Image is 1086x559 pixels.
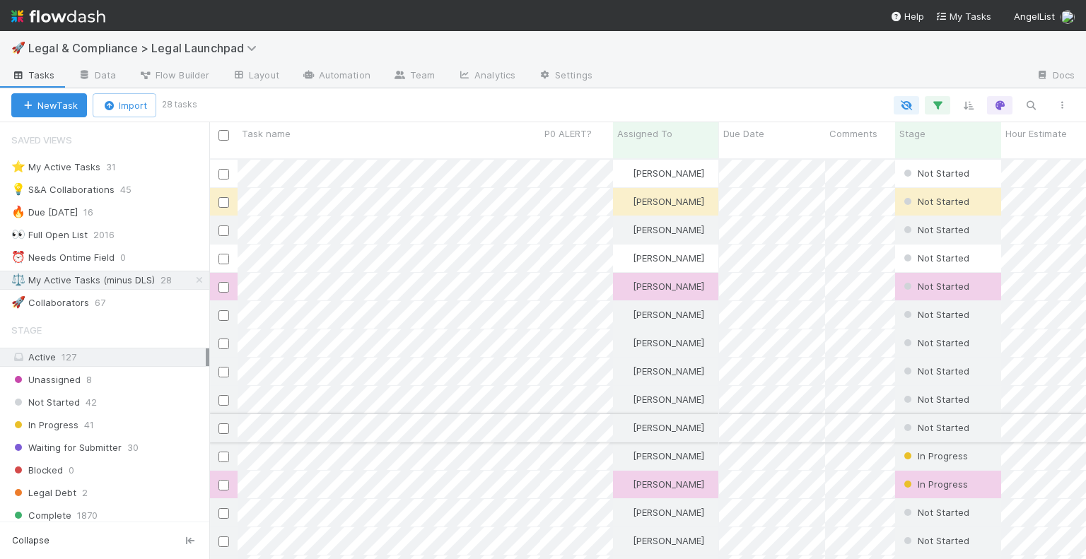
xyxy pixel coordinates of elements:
[619,166,704,180] div: [PERSON_NAME]
[218,395,229,406] input: Toggle Row Selected
[633,196,704,207] span: [PERSON_NAME]
[619,167,631,179] img: avatar_ba76ddef-3fd0-4be4-9bc3-126ad567fcd5.png
[218,169,229,180] input: Toggle Row Selected
[93,93,156,117] button: Import
[11,206,25,218] span: 🔥
[901,281,969,292] span: Not Started
[633,252,704,264] span: [PERSON_NAME]
[619,196,631,207] img: avatar_ba76ddef-3fd0-4be4-9bc3-126ad567fcd5.png
[446,65,527,88] a: Analytics
[242,126,291,141] span: Task name
[11,439,122,457] span: Waiting for Submitter
[120,181,146,199] span: 45
[218,423,229,434] input: Toggle Row Selected
[901,337,969,348] span: Not Started
[11,228,25,240] span: 👀
[218,452,229,462] input: Toggle Row Selected
[901,309,969,320] span: Not Started
[619,420,704,435] div: [PERSON_NAME]
[11,181,115,199] div: S&A Collaborations
[633,337,704,348] span: [PERSON_NAME]
[11,42,25,54] span: 🚀
[901,477,968,491] div: In Progress
[11,348,206,366] div: Active
[619,365,631,377] img: avatar_ba76ddef-3fd0-4be4-9bc3-126ad567fcd5.png
[218,282,229,293] input: Toggle Row Selected
[829,126,877,141] span: Comments
[218,536,229,547] input: Toggle Row Selected
[901,420,969,435] div: Not Started
[11,226,88,244] div: Full Open List
[619,223,704,237] div: [PERSON_NAME]
[11,249,115,266] div: Needs Ontime Field
[619,449,704,463] div: [PERSON_NAME]
[901,251,969,265] div: Not Started
[218,508,229,519] input: Toggle Row Selected
[221,65,291,88] a: Layout
[218,197,229,208] input: Toggle Row Selected
[160,271,186,289] span: 28
[901,223,969,237] div: Not Started
[619,307,704,322] div: [PERSON_NAME]
[95,294,119,312] span: 67
[11,394,80,411] span: Not Started
[11,68,55,82] span: Tasks
[901,450,968,461] span: In Progress
[901,307,969,322] div: Not Started
[106,158,130,176] span: 31
[619,422,631,433] img: avatar_ba76ddef-3fd0-4be4-9bc3-126ad567fcd5.png
[619,505,704,519] div: [PERSON_NAME]
[619,394,631,405] img: avatar_ba76ddef-3fd0-4be4-9bc3-126ad567fcd5.png
[11,296,25,308] span: 🚀
[382,65,446,88] a: Team
[139,68,209,82] span: Flow Builder
[619,450,631,461] img: avatar_ba76ddef-3fd0-4be4-9bc3-126ad567fcd5.png
[901,535,969,546] span: Not Started
[11,273,25,286] span: ⚖️
[69,461,74,479] span: 0
[619,279,704,293] div: [PERSON_NAME]
[901,252,969,264] span: Not Started
[901,392,969,406] div: Not Started
[83,204,107,221] span: 16
[901,196,969,207] span: Not Started
[619,392,704,406] div: [PERSON_NAME]
[935,11,991,22] span: My Tasks
[218,480,229,490] input: Toggle Row Selected
[901,364,969,378] div: Not Started
[11,294,89,312] div: Collaborators
[291,65,382,88] a: Automation
[633,507,704,518] span: [PERSON_NAME]
[619,281,631,292] img: avatar_ba76ddef-3fd0-4be4-9bc3-126ad567fcd5.png
[11,371,81,389] span: Unassigned
[901,224,969,235] span: Not Started
[901,166,969,180] div: Not Started
[218,339,229,349] input: Toggle Row Selected
[633,309,704,320] span: [PERSON_NAME]
[901,534,969,548] div: Not Started
[890,9,924,23] div: Help
[218,254,229,264] input: Toggle Row Selected
[633,450,704,461] span: [PERSON_NAME]
[901,478,968,490] span: In Progress
[11,484,76,502] span: Legal Debt
[723,126,764,141] span: Due Date
[93,226,129,244] span: 2016
[619,252,631,264] img: avatar_ba76ddef-3fd0-4be4-9bc3-126ad567fcd5.png
[1061,10,1075,24] img: avatar_ba76ddef-3fd0-4be4-9bc3-126ad567fcd5.png
[77,507,98,524] span: 1870
[633,394,704,405] span: [PERSON_NAME]
[11,126,72,154] span: Saved Views
[162,98,197,111] small: 28 tasks
[617,126,672,141] span: Assigned To
[619,507,631,518] img: avatar_ba76ddef-3fd0-4be4-9bc3-126ad567fcd5.png
[86,394,97,411] span: 42
[899,126,926,141] span: Stage
[11,251,25,263] span: ⏰
[82,484,88,502] span: 2
[11,204,78,221] div: Due [DATE]
[11,158,100,176] div: My Active Tasks
[619,364,704,378] div: [PERSON_NAME]
[901,336,969,350] div: Not Started
[1005,126,1067,141] span: Hour Estimate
